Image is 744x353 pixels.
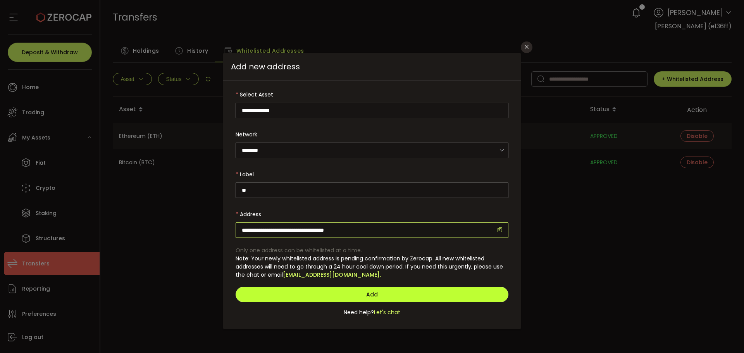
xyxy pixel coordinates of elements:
[705,316,744,353] iframe: Chat Widget
[236,287,508,302] button: Add
[223,53,521,329] div: dialog
[283,271,381,279] a: [EMAIL_ADDRESS][DOMAIN_NAME].
[521,41,532,53] button: Close
[374,308,400,317] span: Let's chat
[366,291,378,298] span: Add
[236,255,503,279] span: Note: Your newly whitelisted address is pending confirmation by Zerocap. All new whitelisted addr...
[344,308,374,317] span: Need help?
[223,53,521,81] span: Add new address
[236,246,362,254] span: Only one address can be whitelisted at a time.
